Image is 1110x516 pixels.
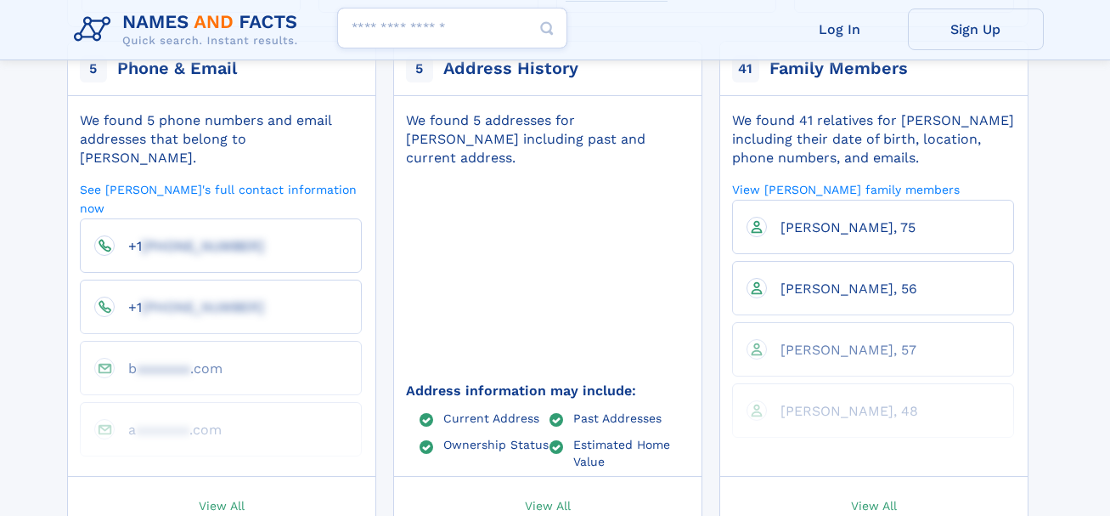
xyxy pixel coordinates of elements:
[443,437,549,451] a: Ownership Status
[117,57,237,81] div: Phone & Email
[80,55,107,82] span: 5
[199,497,245,513] span: View All
[80,181,362,216] a: See [PERSON_NAME]'s full contact information now
[769,57,908,81] div: Family Members
[67,7,312,53] img: Logo Names and Facts
[377,133,717,416] img: Map with markers on addresses Charlie A Hudson
[136,422,189,438] span: aaaaaaa
[137,360,190,377] span: aaaaaaa
[525,497,571,513] span: View All
[780,342,916,358] span: [PERSON_NAME], 57
[573,411,662,424] a: Past Addresses
[780,403,918,419] span: [PERSON_NAME], 48
[406,55,433,82] span: 5
[443,57,578,81] div: Address History
[443,411,539,424] a: Current Address
[780,281,917,297] span: [PERSON_NAME], 56
[767,402,918,418] a: [PERSON_NAME], 48
[772,9,908,50] a: Log In
[908,9,1044,50] a: Sign Up
[851,497,897,513] span: View All
[115,298,264,315] a: +1[PHONE_NUMBER]
[767,341,916,357] a: [PERSON_NAME], 57
[732,111,1014,167] div: We found 41 relatives for [PERSON_NAME] including their date of birth, location, phone numbers, a...
[527,8,567,49] button: Search Button
[406,111,688,167] div: We found 5 addresses for [PERSON_NAME] including past and current address.
[767,218,916,235] a: [PERSON_NAME], 75
[732,181,960,197] a: View [PERSON_NAME] family members
[142,299,264,315] span: [PHONE_NUMBER]
[337,8,567,48] input: search input
[142,238,264,254] span: [PHONE_NUMBER]
[115,237,264,253] a: +1[PHONE_NUMBER]
[767,280,917,296] a: [PERSON_NAME], 56
[80,111,362,167] div: We found 5 phone numbers and email addresses that belong to [PERSON_NAME].
[115,360,223,376] a: baaaaaaa.com
[406,382,688,400] div: Address information may include:
[115,421,222,437] a: aaaaaaaa.com
[780,219,916,235] span: [PERSON_NAME], 75
[573,437,688,468] a: Estimated Home Value
[732,55,759,82] span: 41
